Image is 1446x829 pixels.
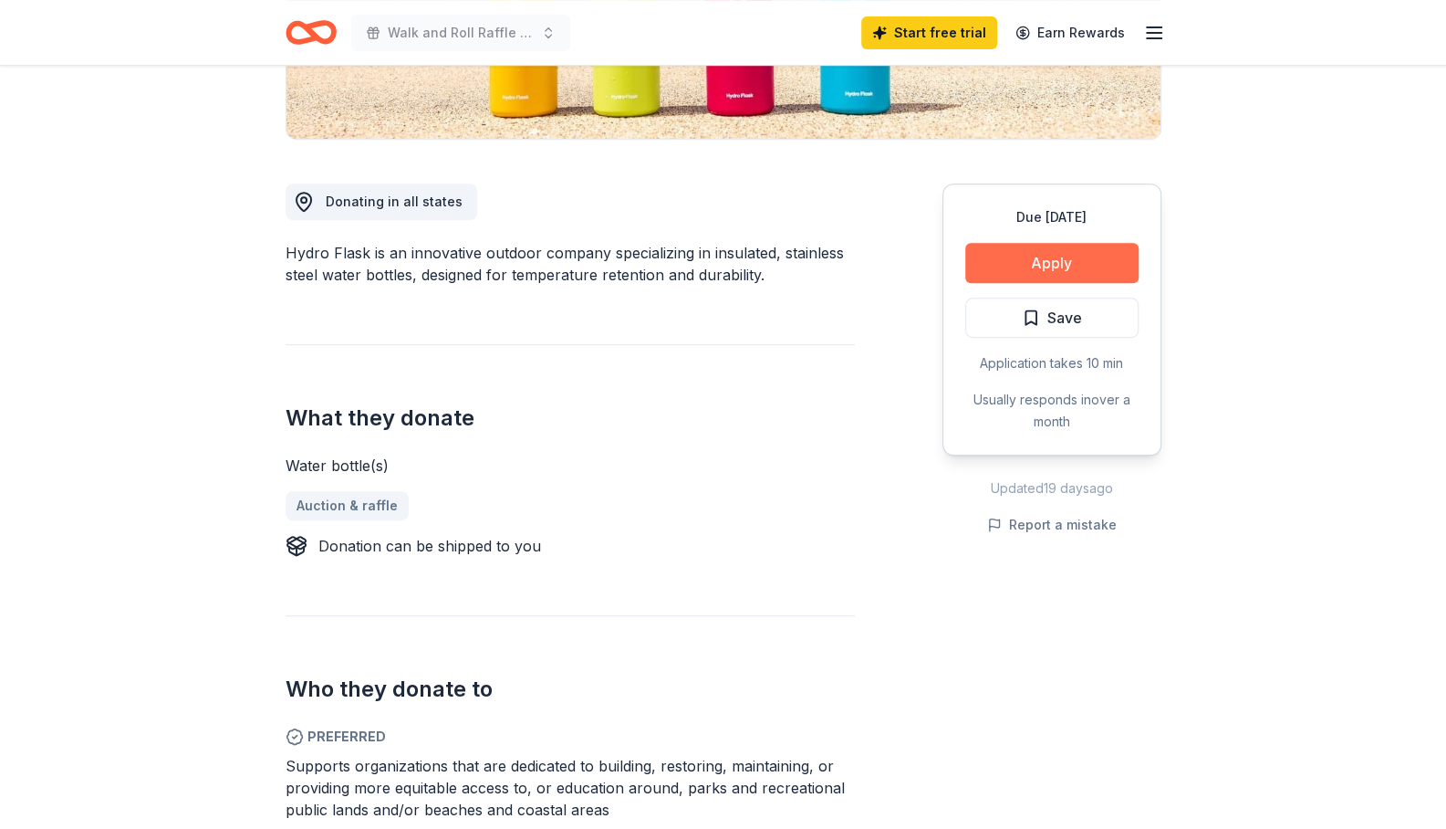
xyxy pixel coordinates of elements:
h2: What they donate [286,404,855,433]
a: Auction & raffle [286,491,409,520]
div: Donation can be shipped to you [318,535,541,557]
span: Save [1047,306,1082,330]
div: Usually responds in over a month [965,389,1139,433]
h2: Who they donate to [286,675,855,704]
a: Start free trial [861,16,997,49]
span: Donating in all states [326,194,463,209]
a: Home [286,11,337,54]
span: Walk and Roll Raffle 2025 [388,22,534,44]
button: Report a mistake [987,514,1117,536]
button: Save [965,298,1139,338]
div: Hydro Flask is an innovative outdoor company specializing in insulated, stainless steel water bot... [286,242,855,286]
div: Water bottle(s) [286,455,855,477]
div: Application takes 10 min [965,352,1139,374]
button: Walk and Roll Raffle 2025 [351,15,570,51]
a: Earn Rewards [1004,16,1136,49]
div: Updated 19 days ago [942,477,1161,499]
span: Preferred [286,726,855,748]
div: Due [DATE] [965,206,1139,228]
span: Supports organizations that are dedicated to building, restoring, maintaining, or providing more ... [286,757,845,819]
button: Apply [965,243,1139,283]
